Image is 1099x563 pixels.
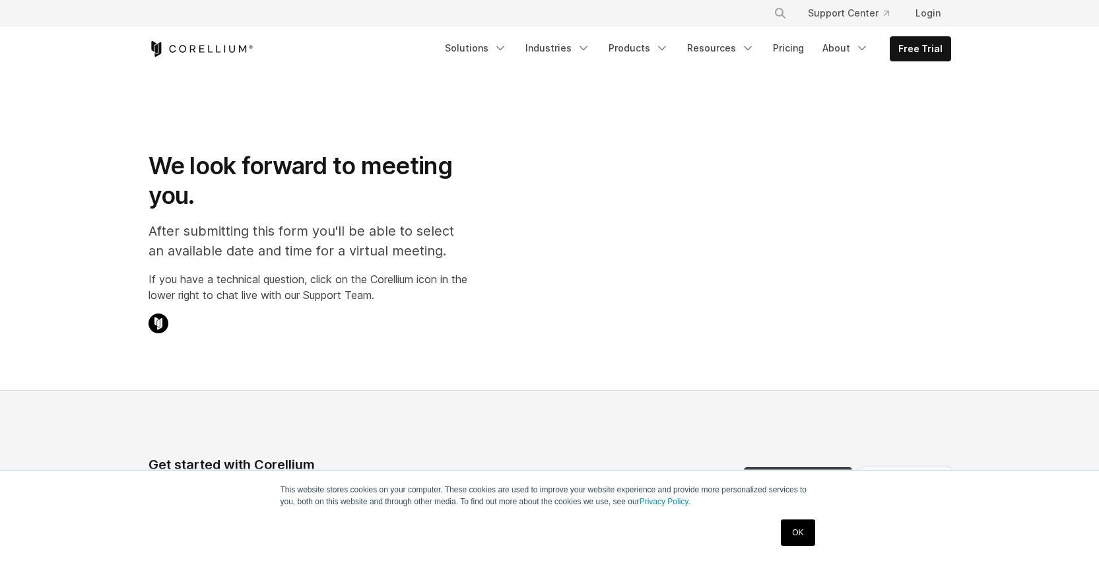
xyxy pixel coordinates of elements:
a: Privacy Policy. [640,497,690,506]
a: OK [781,519,815,546]
a: Industries [517,36,598,60]
div: Navigation Menu [437,36,951,61]
a: Solutions [437,36,515,60]
a: Contact us [861,467,951,499]
a: Login [905,1,951,25]
a: Support Center [797,1,900,25]
img: Corellium Chat Icon [149,314,168,333]
a: Resources [679,36,762,60]
div: Get started with Corellium [149,455,486,475]
p: After submitting this form you'll be able to select an available date and time for a virtual meet... [149,221,467,261]
button: Search [768,1,792,25]
a: Free Trial [890,37,950,61]
a: Products [601,36,677,60]
a: Pricing [765,36,812,60]
div: Navigation Menu [758,1,951,25]
a: Request a trial [744,467,852,499]
h1: We look forward to meeting you. [149,151,467,211]
a: About [815,36,877,60]
a: Corellium Home [149,41,253,57]
p: If you have a technical question, click on the Corellium icon in the lower right to chat live wit... [149,271,467,303]
p: This website stores cookies on your computer. These cookies are used to improve your website expe... [281,484,819,508]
